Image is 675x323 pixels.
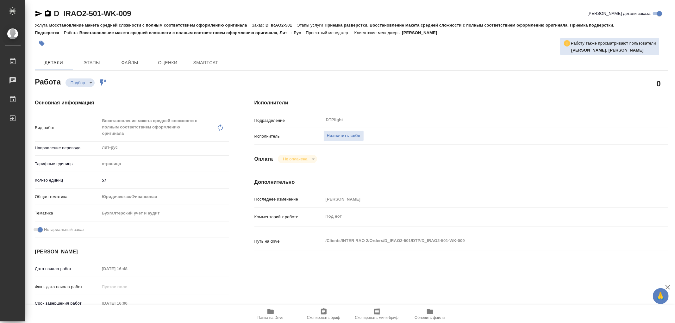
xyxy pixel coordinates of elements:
h2: 0 [657,78,661,89]
p: Услуга [35,23,49,28]
p: Тематика [35,210,100,216]
p: Приемка разверстки, Восстановление макета средней сложности с полным соответствием оформлению ори... [35,23,614,35]
p: Восстановление макета средней сложности с полным соответствием оформлению оригинала, Лит → Рус [79,30,306,35]
div: Подбор [66,78,95,87]
h4: Основная информация [35,99,229,107]
h2: Работа [35,76,61,87]
p: Комментарий к работе [254,214,323,220]
span: Нотариальный заказ [44,227,84,233]
span: Назначить себя [327,132,360,140]
input: Пустое поле [323,195,634,204]
p: Работу также просматривают пользователи [571,40,656,47]
p: Заказ: [252,23,266,28]
p: Факт. дата начала работ [35,284,100,290]
span: Этапы [77,59,107,67]
p: Вид работ [35,125,100,131]
p: Последнее изменение [254,196,323,202]
a: D_IRAO2-501-WK-009 [54,9,131,18]
p: Заборова Александра, Панькина Анна [571,47,656,53]
span: [PERSON_NAME] детали заказа [588,10,651,17]
button: Скопировать мини-бриф [350,305,403,323]
span: Скопировать мини-бриф [355,315,398,320]
input: Пустое поле [100,282,155,291]
span: Обновить файлы [415,315,445,320]
p: Общая тематика [35,194,100,200]
p: Этапы услуги [297,23,325,28]
p: Исполнитель [254,133,323,140]
textarea: /Clients/INTER RAO 2/Orders/D_IRAO2-501/DTP/D_IRAO2-501-WK-009 [323,235,634,246]
p: Подразделение [254,117,323,124]
h4: Оплата [254,155,273,163]
p: Клиентские менеджеры [354,30,402,35]
input: Пустое поле [100,264,155,273]
span: Оценки [153,59,183,67]
p: Восстановление макета средней сложности с полным соответствием оформлению оригинала [49,23,252,28]
button: Не оплачена [281,156,309,162]
div: Юридическая/Финансовая [100,191,229,202]
textarea: Под нот [323,211,634,222]
span: Файлы [115,59,145,67]
button: Скопировать ссылку [44,10,52,17]
b: [PERSON_NAME], [PERSON_NAME] [571,48,644,53]
button: Скопировать бриф [297,305,350,323]
button: Назначить себя [323,130,364,141]
span: Скопировать бриф [307,315,340,320]
h4: Дополнительно [254,178,668,186]
span: SmartCat [191,59,221,67]
p: Направление перевода [35,145,100,151]
p: Срок завершения работ [35,300,100,307]
button: Скопировать ссылку для ЯМессенджера [35,10,42,17]
h4: Исполнители [254,99,668,107]
div: Подбор [278,155,317,163]
p: [PERSON_NAME] [402,30,442,35]
button: 🙏 [653,288,669,304]
input: ✎ Введи что-нибудь [100,176,229,185]
p: D_IRAO2-501 [266,23,297,28]
span: Детали [39,59,69,67]
button: Добавить тэг [35,36,49,50]
button: Подбор [69,80,87,85]
p: Тарифные единицы [35,161,100,167]
p: Проектный менеджер [306,30,349,35]
button: Обновить файлы [403,305,457,323]
p: Работа [64,30,79,35]
button: Папка на Drive [244,305,297,323]
div: Бухгалтерский учет и аудит [100,208,229,219]
div: страница [100,158,229,169]
p: Кол-во единиц [35,177,100,183]
p: Путь на drive [254,238,323,245]
span: Папка на Drive [258,315,284,320]
input: Пустое поле [100,299,155,308]
h4: [PERSON_NAME] [35,248,229,256]
p: Дата начала работ [35,266,100,272]
span: 🙏 [655,289,666,303]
